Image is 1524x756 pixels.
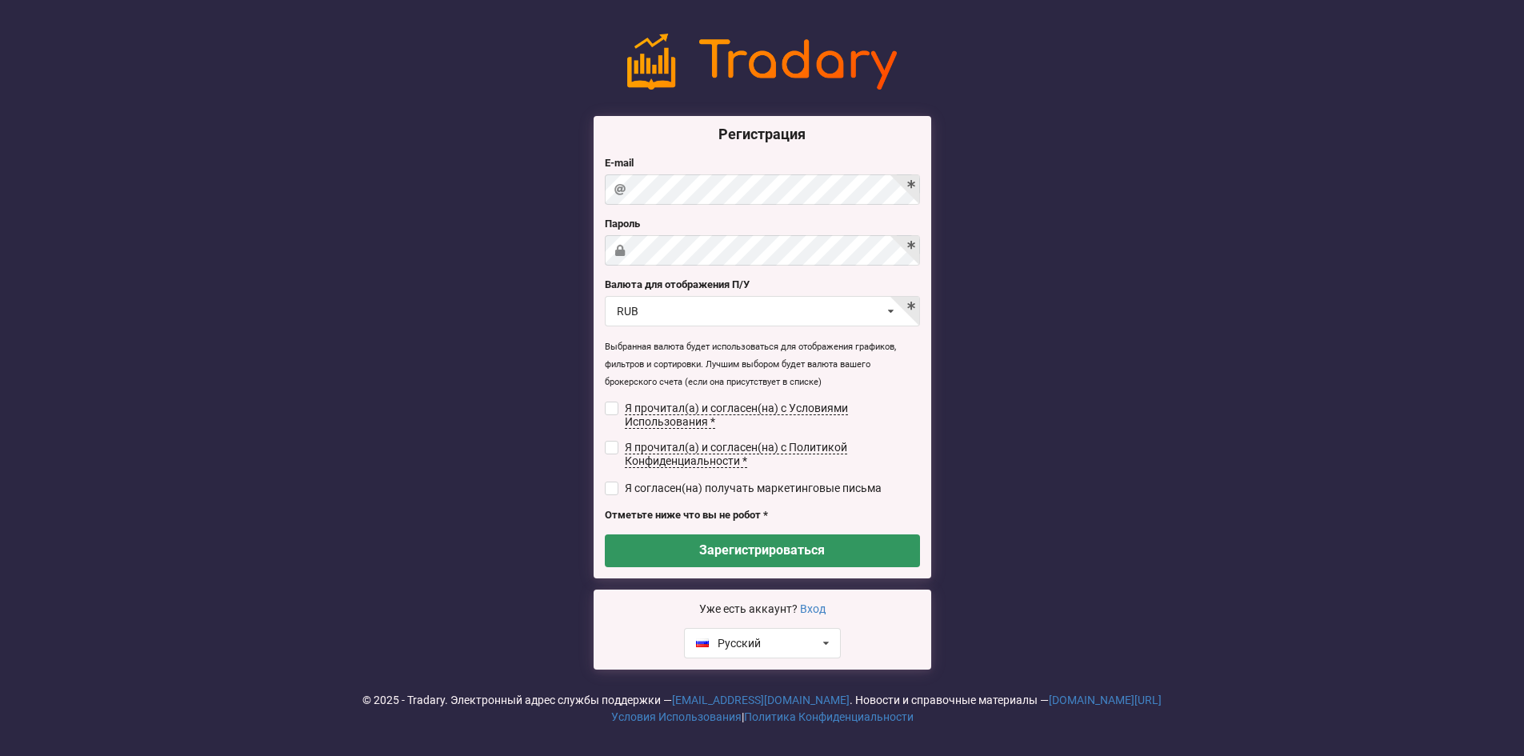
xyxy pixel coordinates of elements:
a: Условия Использования [611,710,742,723]
label: Отметьте ниже что вы не робот * [605,507,920,523]
label: Я согласен(на) получать маркетинговые письма [605,482,882,495]
label: E-mail [605,155,920,171]
p: Уже есть аккаунт? [605,601,920,617]
h3: Регистрация [605,125,920,143]
a: [EMAIL_ADDRESS][DOMAIN_NAME] [672,694,850,706]
span: Я прочитал(а) и согласен(на) с Условиями Использования * [625,402,848,429]
div: © 2025 - Tradary. Электронный адрес службы поддержки — . Новости и справочные материалы — | [11,692,1513,726]
label: Валюта для отображения П/У [605,277,920,293]
a: [DOMAIN_NAME][URL] [1049,694,1162,706]
div: Русский [696,638,761,649]
label: Пароль [605,216,920,232]
a: Вход [800,602,826,615]
span: Я прочитал(а) и согласен(на) с Политикой Конфиденциальности * [625,441,847,468]
small: Выбранная валюта будет использоваться для отображения графиков, фильтров и сортировки. Лучшим выб... [605,342,896,387]
button: Зарегистрироваться [605,534,920,567]
img: logo-noslogan-1ad60627477bfbe4b251f00f67da6d4e.png [627,34,898,90]
a: Политика Конфиденциальности [744,710,914,723]
div: RUB [617,306,638,317]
